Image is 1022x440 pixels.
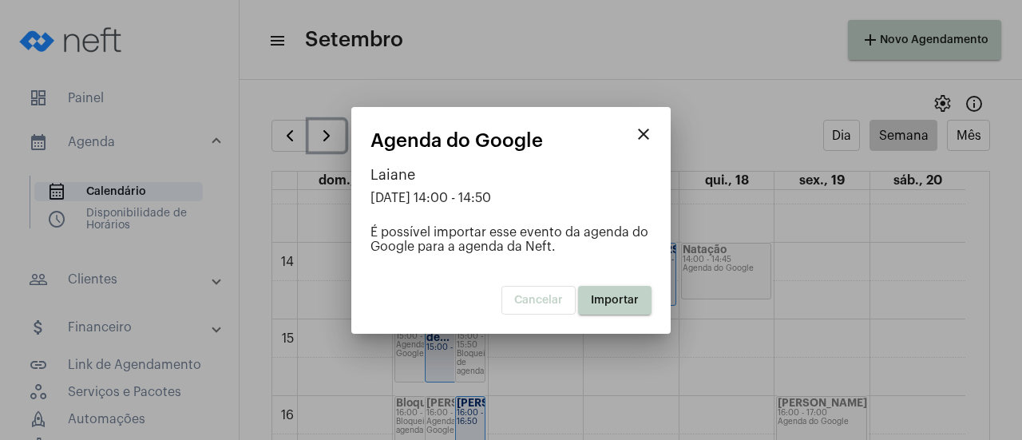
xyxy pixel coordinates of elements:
[370,225,652,254] div: É possível importar esse evento da agenda do Google para a agenda da Neft.
[578,286,652,315] button: Importar
[370,167,652,183] div: Laiane
[501,286,576,315] button: Cancelar
[514,295,563,306] span: Cancelar
[634,125,653,144] mat-icon: close
[370,130,543,151] span: Agenda do Google
[591,295,639,306] span: Importar
[370,191,652,205] div: [DATE] 14:00 - 14:50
